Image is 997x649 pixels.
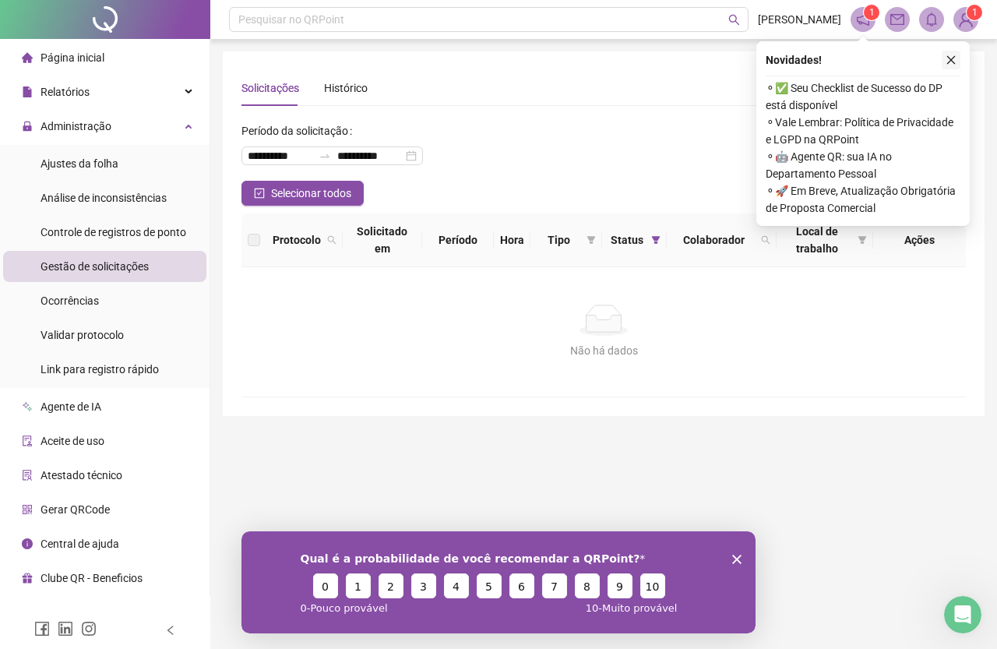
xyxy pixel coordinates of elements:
span: home [22,52,33,63]
span: Gestão de solicitações [41,260,149,273]
span: file [22,86,33,97]
label: Período da solicitação [241,118,358,143]
span: lock [22,121,33,132]
span: filter [858,235,867,245]
span: Aceite de uso [41,435,104,447]
span: [PERSON_NAME] [758,11,841,28]
span: filter [651,235,661,245]
span: Agente de IA [41,400,101,413]
span: left [165,625,176,636]
span: Gerar QRCode [41,503,110,516]
span: to [319,150,331,162]
span: info-circle [22,538,33,549]
span: search [327,235,336,245]
sup: 1 [864,5,879,20]
iframe: Pesquisa da QRPoint [241,531,756,633]
img: 76874 [954,8,978,31]
span: ⚬ 🚀 Em Breve, Atualização Obrigatória de Proposta Comercial [766,182,960,217]
span: gift [22,573,33,584]
span: Atestado técnico [41,469,122,481]
div: Não há dados [260,342,947,359]
span: search [728,14,740,26]
span: Selecionar todos [271,185,351,202]
div: Solicitações [241,79,299,97]
span: search [324,228,340,252]
span: Protocolo [273,231,321,249]
span: Ocorrências [41,295,99,307]
span: Central de ajuda [41,538,119,550]
span: Novidades ! [766,51,822,69]
span: mail [890,12,904,26]
div: Ações [879,231,960,249]
span: instagram [81,621,97,637]
span: Clube QR - Beneficios [41,572,143,584]
sup: Atualize o seu contato no menu Meus Dados [967,5,982,20]
span: Local de trabalho [783,223,851,257]
span: Análise de inconsistências [41,192,167,204]
span: solution [22,470,33,481]
span: Ajustes da folha [41,157,118,170]
span: Controle de registros de ponto [41,226,186,238]
span: check-square [254,188,265,199]
span: filter [648,228,664,252]
span: search [761,235,770,245]
span: filter [583,228,599,252]
span: 1 [869,7,875,18]
span: Link para registro rápido [41,363,159,376]
span: bell [925,12,939,26]
span: notification [856,12,870,26]
span: audit [22,436,33,446]
span: Relatórios [41,86,90,98]
span: Administração [41,120,111,132]
div: Histórico [324,79,368,97]
span: Validar protocolo [41,329,124,341]
span: Colaborador [673,231,754,249]
th: Solicitado em [343,213,422,267]
span: filter [587,235,596,245]
span: Tipo [537,231,580,249]
span: Status [608,231,645,249]
span: search [758,228,773,252]
span: qrcode [22,504,33,515]
th: Hora [494,213,530,267]
span: filter [854,220,870,260]
span: Página inicial [41,51,104,64]
span: close [946,55,956,65]
span: 1 [972,7,978,18]
span: ⚬ ✅ Seu Checklist de Sucesso do DP está disponível [766,79,960,114]
span: linkedin [58,621,73,637]
button: Selecionar todos [241,181,364,206]
th: Período [422,213,494,267]
iframe: Intercom live chat [944,596,981,633]
span: swap-right [319,150,331,162]
span: facebook [34,621,50,637]
span: ⚬ 🤖 Agente QR: sua IA no Departamento Pessoal [766,148,960,182]
footer: QRPoint © 2025 - 2.93.1 - [210,594,997,649]
span: ⚬ Vale Lembrar: Política de Privacidade e LGPD na QRPoint [766,114,960,148]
